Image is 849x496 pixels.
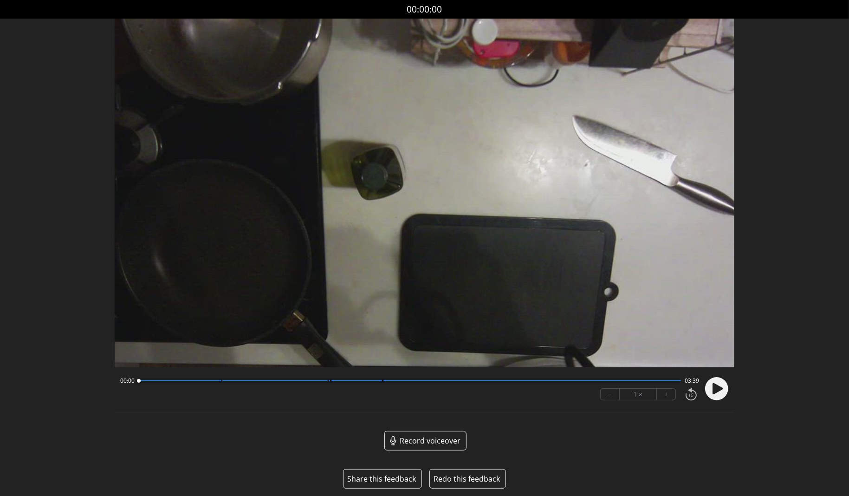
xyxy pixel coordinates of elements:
button: + [657,389,675,400]
button: Share this feedback [347,473,416,484]
span: Record voiceover [400,435,460,446]
span: 00:00 [120,377,135,385]
button: Redo this feedback [429,469,506,489]
a: Record voiceover [384,431,467,450]
span: 03:39 [685,377,699,385]
a: 00:00:00 [407,3,442,16]
button: − [601,389,620,400]
div: 1 × [620,389,657,400]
